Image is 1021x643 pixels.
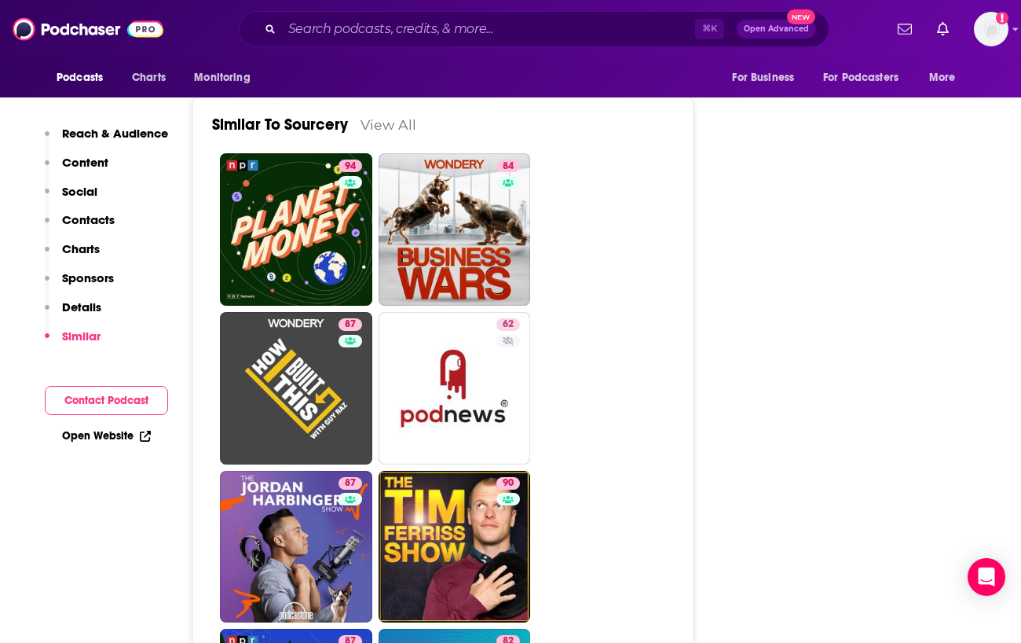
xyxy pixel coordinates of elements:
p: Content [62,155,108,170]
span: Charts [132,67,166,89]
span: New [787,9,815,24]
p: Sponsors [62,270,114,285]
span: 94 [345,159,356,175]
a: 87 [339,477,362,490]
img: User Profile [974,12,1008,46]
span: ⌘ K [695,19,724,39]
span: 87 [345,476,356,491]
button: open menu [918,63,975,93]
span: For Business [732,67,794,89]
button: open menu [46,63,123,93]
p: Social [62,184,97,199]
a: Charts [122,63,175,93]
span: 87 [345,317,356,333]
a: Open Website [62,429,151,443]
a: 84 [496,160,520,172]
a: 87 [220,471,372,623]
a: 90 [496,477,520,490]
button: Charts [45,241,100,270]
button: open menu [813,63,921,93]
button: Show profile menu [974,12,1008,46]
span: Open Advanced [744,25,809,33]
a: 84 [379,153,531,306]
p: Details [62,299,101,314]
button: Contacts [45,212,115,241]
a: 94 [339,160,362,172]
button: open menu [183,63,270,93]
span: 62 [503,317,514,333]
a: 90 [379,471,531,623]
img: Podchaser - Follow, Share and Rate Podcasts [13,14,163,44]
button: Social [45,184,97,213]
button: Similar [45,329,101,358]
button: Content [45,155,108,184]
button: open menu [721,63,814,93]
a: Show notifications dropdown [891,16,918,42]
p: Charts [62,241,100,256]
span: Monitoring [194,67,250,89]
button: Reach & Audience [45,126,168,155]
span: Podcasts [57,67,103,89]
button: Sponsors [45,270,114,299]
span: 90 [503,476,514,491]
a: Similar To Sourcery [212,115,348,134]
p: Contacts [62,212,115,227]
p: Similar [62,329,101,344]
a: 87 [339,318,362,331]
a: Show notifications dropdown [931,16,955,42]
a: 94 [220,153,372,306]
a: 62 [379,312,531,465]
button: Contact Podcast [45,386,168,415]
a: 87 [220,312,372,465]
button: Open AdvancedNew [737,20,816,39]
a: View All [360,116,416,133]
div: Search podcasts, credits, & more... [239,11,829,47]
a: 62 [496,318,520,331]
span: 84 [503,159,514,175]
span: For Podcasters [823,67,898,89]
span: More [929,67,956,89]
span: Logged in as M13investing [974,12,1008,46]
svg: Add a profile image [996,12,1008,24]
p: Reach & Audience [62,126,168,141]
button: Details [45,299,101,329]
input: Search podcasts, credits, & more... [282,17,695,42]
div: Open Intercom Messenger [968,558,1005,596]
